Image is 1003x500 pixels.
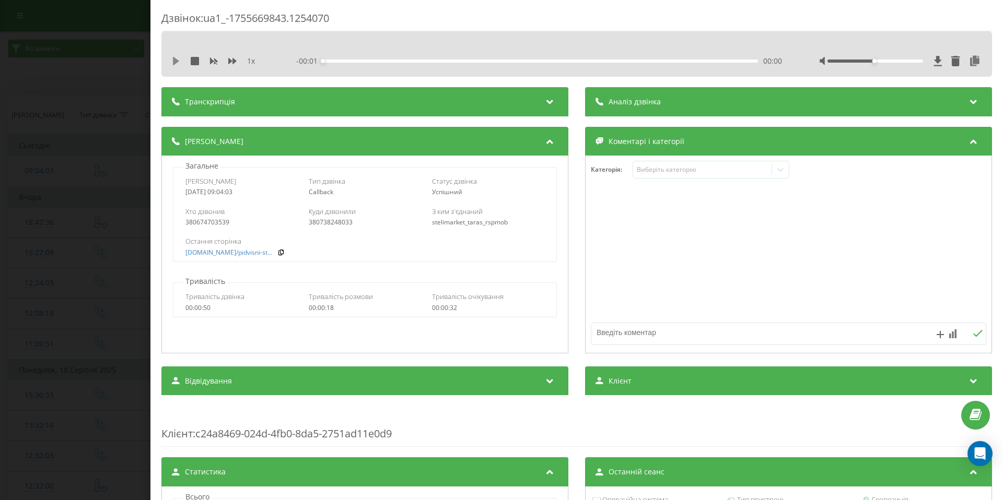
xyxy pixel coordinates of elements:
span: Остання сторінка [185,236,241,246]
div: Accessibility label [321,59,325,63]
span: Успішний [432,187,462,196]
p: Тривалість [183,276,228,287]
span: Останній сеанс [609,467,664,477]
span: Тривалість очікування [432,292,504,301]
div: 380738248033 [309,219,421,226]
span: [PERSON_NAME] [185,176,236,186]
span: Клієнт [609,376,632,386]
div: 380674703539 [185,219,298,226]
span: Аналіз дзвінка [609,97,661,107]
div: Open Intercom Messenger [967,441,993,466]
span: Тривалість розмови [309,292,373,301]
span: Тривалість дзвінка [185,292,244,301]
span: Статус дзвінка [432,176,477,186]
span: Клієнт [161,426,193,441]
div: stelimarket_taras_rspmob [432,219,544,226]
h4: Категорія : [591,166,633,173]
span: 00:00 [763,56,782,66]
span: 1 x [247,56,255,66]
span: З ким з'єднаний [432,207,483,216]
div: Accessibility label [872,59,877,63]
div: Виберіть категорію [637,165,767,174]
span: Хто дзвонив [185,207,225,216]
div: 00:00:32 [432,304,544,312]
div: Дзвінок : ua1_-1755669843.1254070 [161,11,992,31]
span: Статистика [185,467,226,477]
div: [DATE] 09:04:03 [185,188,298,196]
span: Callback [309,187,333,196]
p: Загальне [183,161,221,171]
span: Транскрипція [185,97,235,107]
div: : c24a8469-024d-4fb0-8da5-2751ad11e0d9 [161,406,992,447]
div: 00:00:50 [185,304,298,312]
span: Куди дзвонили [309,207,356,216]
span: Відвідування [185,376,232,386]
span: Тип дзвінка [309,176,345,186]
a: [DOMAIN_NAME]/pidvisni-st... [185,249,272,256]
span: Коментарі і категорії [609,136,684,147]
div: 00:00:18 [309,304,421,312]
span: - 00:01 [296,56,323,66]
span: [PERSON_NAME] [185,136,243,147]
